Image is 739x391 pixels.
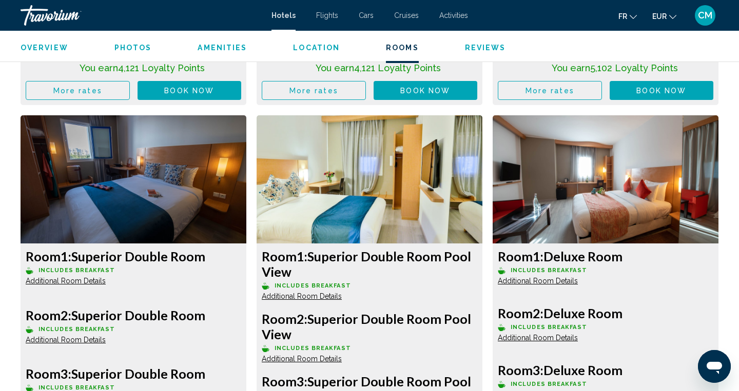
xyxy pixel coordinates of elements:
[164,87,214,95] span: Book now
[590,63,678,73] span: 5,102 Loyalty Points
[262,355,342,363] span: Additional Room Details
[26,249,61,264] span: Room
[21,115,246,243] img: 60c7e071-ce86-4ebc-a47f-a075f79ee304.jpeg
[26,307,61,323] span: Room
[114,43,152,52] button: Photos
[262,249,477,279] h3: Superior Double Room Pool View
[394,11,419,19] a: Cruises
[38,384,115,391] span: Includes Breakfast
[262,311,297,326] span: Room
[354,63,441,73] span: 4,121 Loyalty Points
[275,282,351,289] span: Includes Breakfast
[316,11,338,19] a: Flights
[511,267,587,274] span: Includes Breakfast
[26,307,71,323] span: 2:
[38,267,115,274] span: Includes Breakfast
[26,336,106,344] span: Additional Room Details
[698,10,712,20] span: CM
[21,43,68,52] button: Overview
[618,12,627,20] span: fr
[293,44,340,52] span: Location
[374,81,478,100] button: Book now
[275,345,351,352] span: Includes Breakfast
[316,63,354,73] span: You earn
[262,249,297,264] span: Room
[439,11,468,19] a: Activities
[26,81,130,100] button: More rates
[498,362,713,378] h3: Deluxe Room
[26,249,71,264] span: 1:
[198,43,247,52] button: Amenities
[511,381,587,387] span: Includes Breakfast
[257,115,482,243] img: c8759b73-a8ec-4206-bca1-f13a9bff8df6.jpeg
[498,305,533,321] span: Room
[26,307,241,323] h3: Superior Double Room
[262,292,342,300] span: Additional Room Details
[293,43,340,52] button: Location
[262,311,477,342] h3: Superior Double Room Pool View
[498,249,543,264] span: 1:
[26,249,241,264] h3: Superior Double Room
[498,362,543,378] span: 3:
[652,9,676,24] button: Change currency
[262,374,307,389] span: 3:
[498,305,543,321] span: 2:
[289,87,338,95] span: More rates
[400,87,450,95] span: Book now
[498,277,578,285] span: Additional Room Details
[26,366,61,381] span: Room
[38,326,115,333] span: Includes Breakfast
[610,81,714,100] button: Book now
[636,87,686,95] span: Book now
[498,81,602,100] button: More rates
[498,362,533,378] span: Room
[262,311,307,326] span: 2:
[498,334,578,342] span: Additional Room Details
[198,44,247,52] span: Amenities
[262,374,297,389] span: Room
[493,115,718,243] img: 450d3cf0-bcbe-489d-95db-184ffb23d740.jpeg
[511,324,587,331] span: Includes Breakfast
[465,44,506,52] span: Reviews
[138,81,242,100] button: Book now
[552,63,590,73] span: You earn
[21,5,261,26] a: Travorium
[53,87,102,95] span: More rates
[262,81,366,100] button: More rates
[262,249,307,264] span: 1:
[114,44,152,52] span: Photos
[359,11,374,19] a: Cars
[21,44,68,52] span: Overview
[80,63,118,73] span: You earn
[386,44,419,52] span: Rooms
[386,43,419,52] button: Rooms
[698,350,731,383] iframe: Bouton de lancement de la fenêtre de messagerie
[618,9,637,24] button: Change language
[465,43,506,52] button: Reviews
[118,63,205,73] span: 4,121 Loyalty Points
[498,305,713,321] h3: Deluxe Room
[26,277,106,285] span: Additional Room Details
[692,5,718,26] button: User Menu
[26,366,71,381] span: 3:
[526,87,574,95] span: More rates
[271,11,296,19] a: Hotels
[498,249,533,264] span: Room
[652,12,667,20] span: EUR
[26,366,241,381] h3: Superior Double Room
[498,249,713,264] h3: Deluxe Room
